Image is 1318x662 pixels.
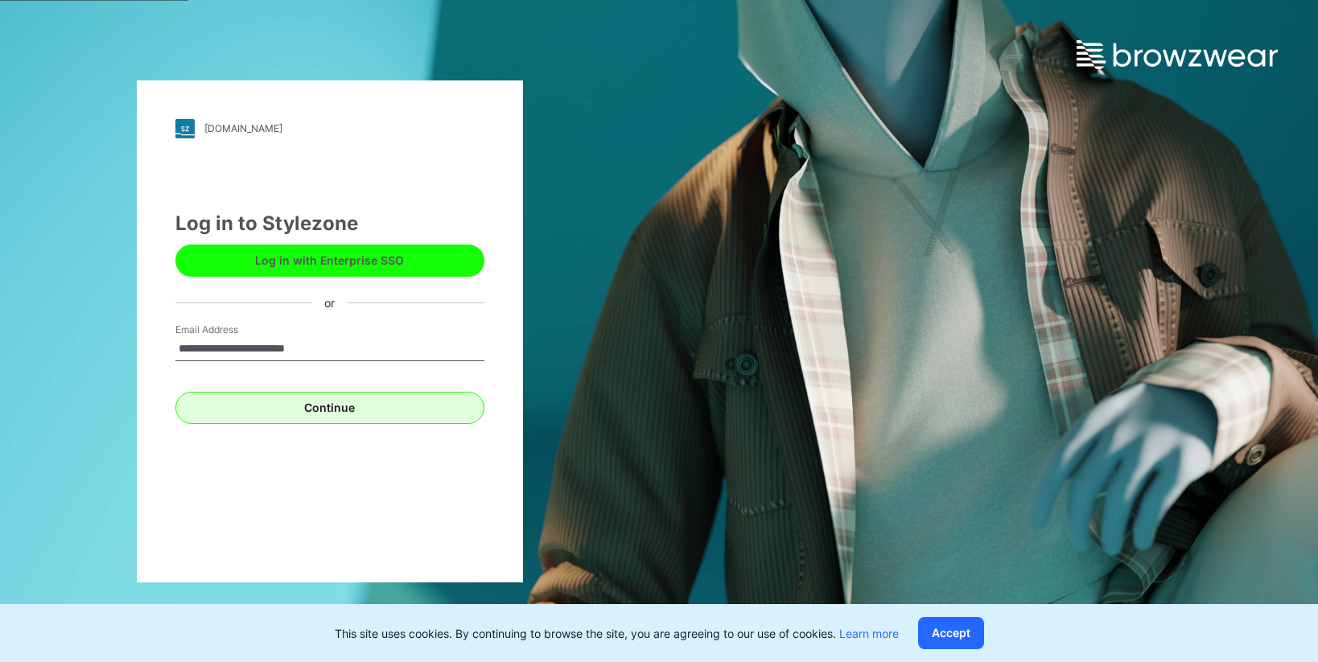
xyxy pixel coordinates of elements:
[1077,40,1278,69] img: browzwear-logo.e42bd6dac1945053ebaf764b6aa21510.svg
[204,122,282,134] div: [DOMAIN_NAME]
[175,119,484,138] a: [DOMAIN_NAME]
[918,617,984,649] button: Accept
[175,209,484,238] div: Log in to Stylezone
[311,294,348,311] div: or
[175,119,195,138] img: stylezone-logo.562084cfcfab977791bfbf7441f1a819.svg
[335,625,899,642] p: This site uses cookies. By continuing to browse the site, you are agreeing to our use of cookies.
[175,323,288,337] label: Email Address
[175,392,484,424] button: Continue
[175,245,484,277] button: Log in with Enterprise SSO
[839,627,899,640] a: Learn more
